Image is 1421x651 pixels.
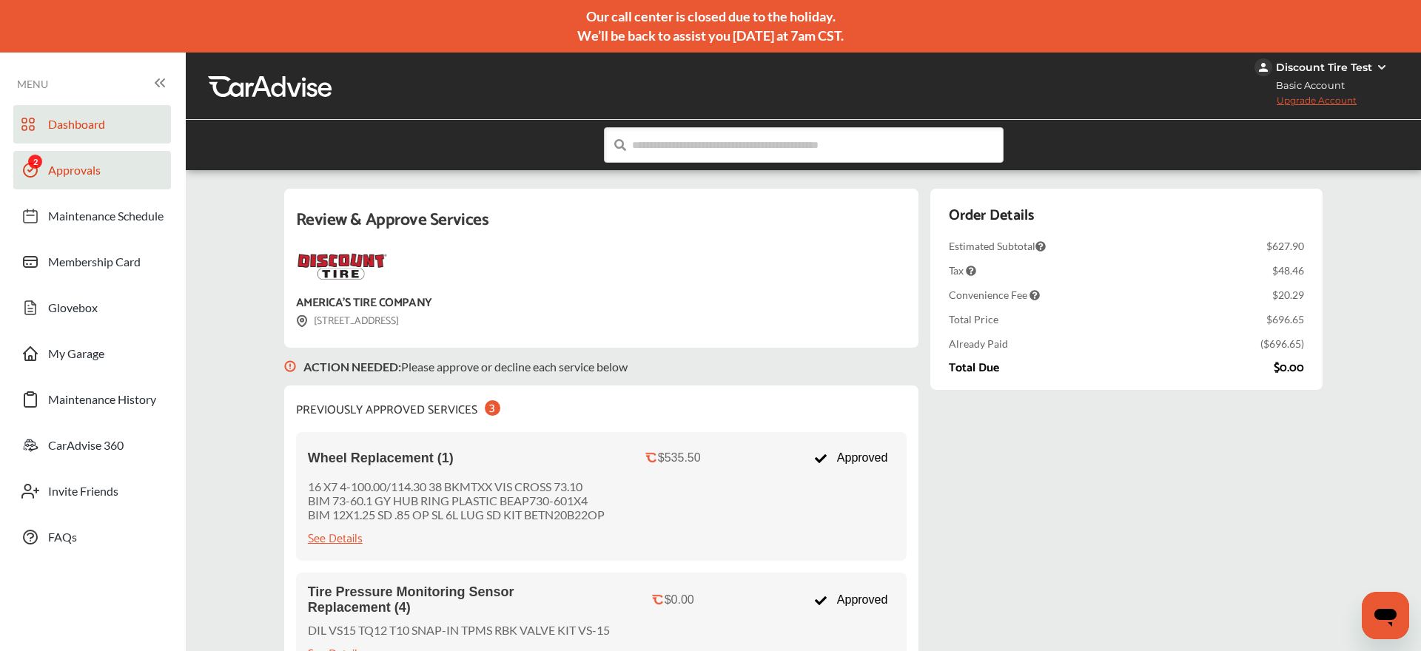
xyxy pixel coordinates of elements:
[1266,240,1304,252] div: $627.90
[13,243,171,281] a: Membership Card
[13,197,171,235] a: Maintenance Schedule
[48,254,141,274] span: Membership Card
[949,203,1034,228] div: Order Details
[296,293,432,313] div: AMERICA'S TIRE COMPANY
[13,334,171,373] a: My Garage
[13,380,171,419] a: Maintenance History
[308,479,605,493] p: 16 X7 4-100.00/114.30 38 BKMTXX VIS CROSS 73.10
[303,360,628,374] p: Please approve or decline each service below
[296,315,308,328] img: svg+xml;base64,PHN2ZyB3aWR0aD0iMTYiIGhlaWdodD0iMTciIHZpZXdCb3g9IjAgMCAxNiAxNyIgZmlsbD0ibm9uZSIgeG...
[1362,592,1409,639] iframe: Button to launch messaging window
[1256,78,1356,93] span: Basic Account
[1274,362,1304,375] div: $0.00
[303,360,401,374] b: ACTION NEEDED :
[296,313,399,330] div: [STREET_ADDRESS]
[949,337,1008,350] div: Already Paid
[48,209,164,228] span: Maintenance Schedule
[807,444,895,472] div: Approved
[658,451,701,465] div: $535.50
[17,78,48,90] span: MENU
[308,623,610,637] p: DIL VS15 TQ12 T10 SNAP-IN TPMS RBK VALVE KIT VS-15
[1254,95,1357,113] span: Upgrade Account
[13,151,171,189] a: Approvals
[949,313,998,325] div: Total Price
[308,507,605,522] p: BIM 12X1.25 SD .85 OP SL 6L LUG SD KIT BETN20B22OP
[284,348,296,385] img: svg+xml;base64,PHN2ZyB3aWR0aD0iMTYiIGhlaWdodD0iMTciIHZpZXdCb3g9IjAgMCAxNiAxNyIgZmlsbD0ibm9uZSIgeG...
[296,252,388,281] img: logo-discount-tire.png
[13,289,171,327] a: Glovebox
[1260,337,1304,350] div: ( $696.65 )
[1266,313,1304,325] div: $696.65
[1272,289,1304,301] div: $20.29
[665,593,694,607] div: $0.00
[949,289,1040,301] span: Convenience Fee
[48,300,98,320] span: Glovebox
[308,493,605,507] p: BIM 73-60.1 GY HUB RING PLASTIC BEAP730-601X4
[1254,58,1272,76] img: jVpblrzwTbfkPYzPPzSLxeg0AAAAASUVORK5CYII=
[13,105,171,144] a: Dashboard
[949,240,1046,252] span: Estimated Subtotal
[485,400,500,416] div: 3
[308,451,454,466] span: Wheel Replacement (1)
[1276,61,1372,74] div: Discount Tire Test
[13,426,171,465] a: CarAdvise 360
[308,584,594,615] span: Tire Pressure Monitoring Sensor Replacement (4)
[296,397,500,420] div: PREVIOUSLY APPROVED SERVICES
[13,518,171,556] a: FAQs
[48,530,77,549] span: FAQs
[949,362,999,375] div: Total Due
[48,346,104,365] span: My Garage
[1376,61,1388,73] img: WGsFRI8htEPBVLJbROoPRyZpYNWhNONpIPPETTm6eUC0GeLEiAAAAAElFTkSuQmCC
[48,484,118,503] span: Invite Friends
[48,163,101,182] span: Approvals
[949,264,976,277] span: Tax
[13,472,171,510] a: Invite Friends
[48,392,156,411] span: Maintenance History
[1272,264,1304,277] div: $48.46
[48,117,105,136] span: Dashboard
[48,438,124,457] span: CarAdvise 360
[807,586,895,614] div: Approved
[296,206,907,252] div: Review & Approve Services
[308,529,363,549] div: See Details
